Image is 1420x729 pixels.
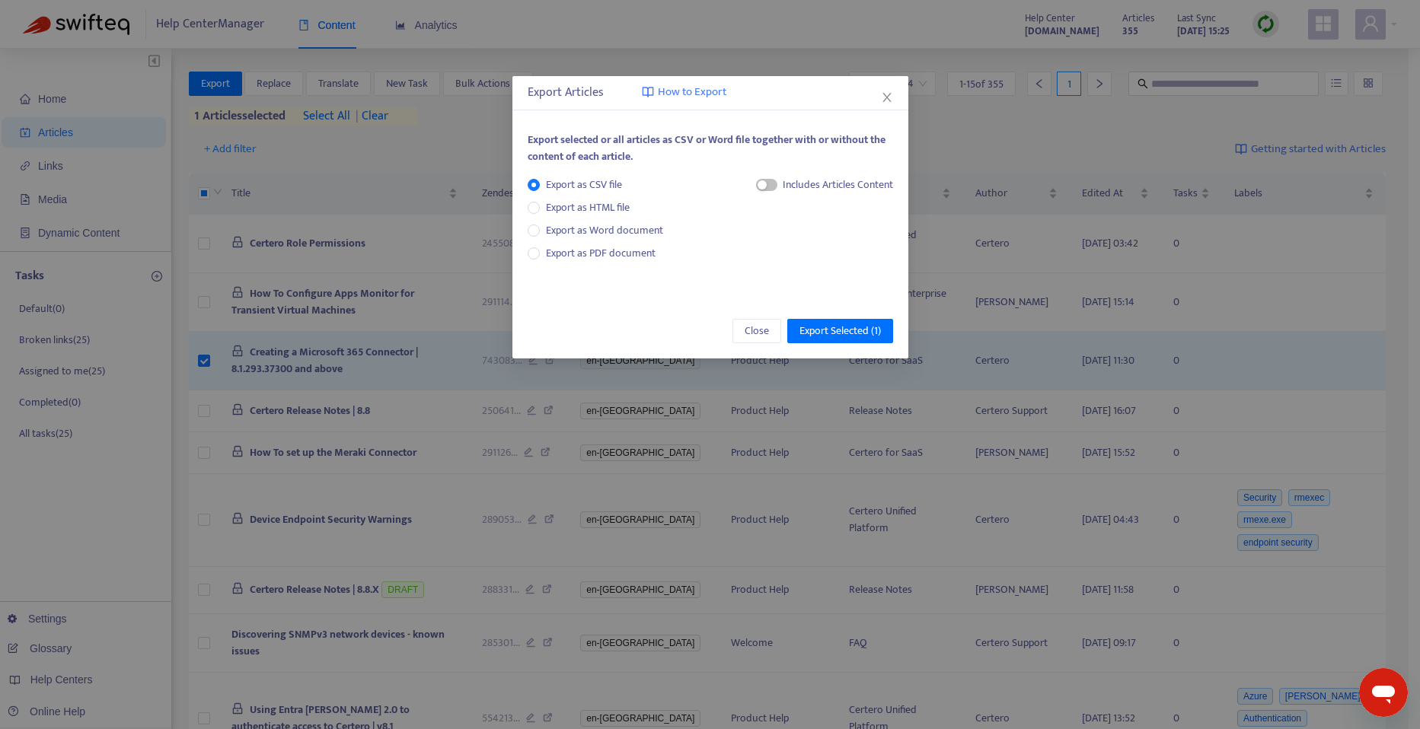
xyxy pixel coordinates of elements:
[642,84,726,101] a: How to Export
[642,86,654,98] img: image-link
[540,199,636,216] span: Export as HTML file
[540,222,669,239] span: Export as Word document
[787,319,893,343] button: Export Selected (1)
[881,91,893,103] span: close
[658,84,726,101] span: How to Export
[783,177,893,193] div: Includes Articles Content
[732,319,781,343] button: Close
[528,131,886,165] span: Export selected or all articles as CSV or Word file together with or without the content of each ...
[799,323,881,339] span: Export Selected ( 1 )
[879,89,895,106] button: Close
[745,323,769,339] span: Close
[546,244,656,262] span: Export as PDF document
[528,84,893,102] div: Export Articles
[1359,668,1408,717] iframe: Button to launch messaging window
[540,177,628,193] span: Export as CSV file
